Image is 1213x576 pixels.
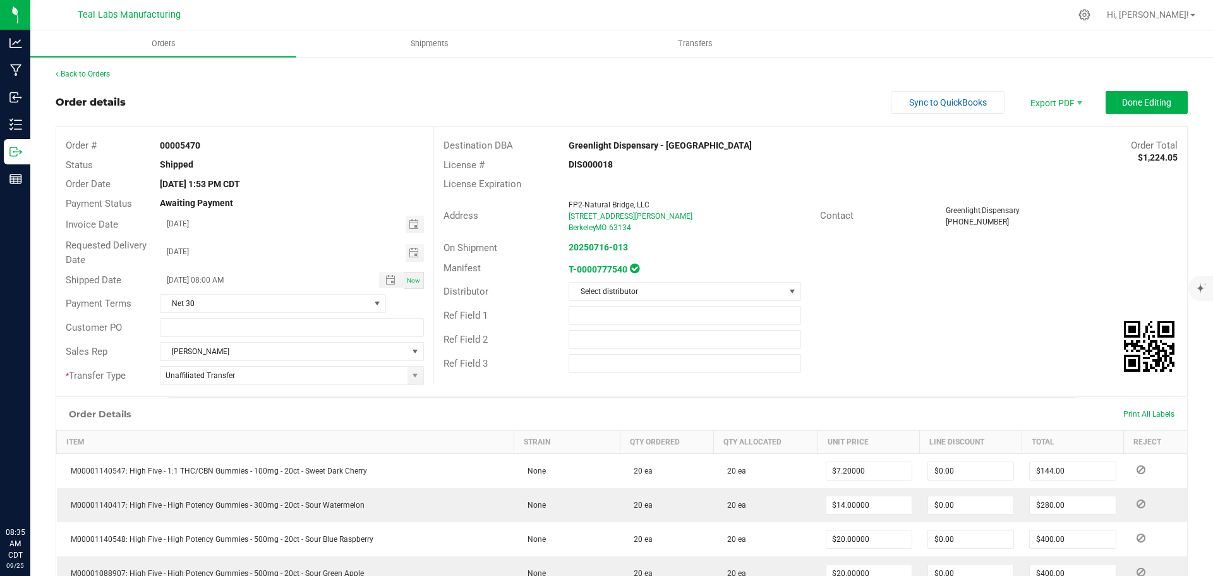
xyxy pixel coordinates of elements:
qrcode: 00005470 [1124,321,1174,372]
th: Line Discount [920,431,1022,454]
span: Transfers [661,38,730,49]
th: Strain [514,431,620,454]
strong: 00005470 [160,140,200,150]
input: 0 [1030,496,1115,514]
span: [STREET_ADDRESS][PERSON_NAME] [569,212,692,221]
span: 20 ea [721,535,746,544]
span: Ref Field 3 [444,358,488,369]
span: Print All Labels [1123,410,1174,419]
input: 0 [826,496,912,514]
span: Shipped Date [66,274,121,286]
input: 0 [928,462,1013,480]
span: Contact [820,210,854,221]
span: Select distributor [569,283,784,300]
span: Reject Inventory [1132,500,1150,508]
span: Toggle calendar [406,216,424,233]
th: Qty Allocated [713,431,818,454]
span: FP2-Natural Bridge, LLC [569,200,649,209]
input: 0 [1030,530,1115,548]
th: Qty Ordered [620,431,713,454]
inline-svg: Inbound [9,91,22,104]
th: Unit Price [818,431,920,454]
span: 20 ea [627,535,653,544]
span: Payment Status [66,198,132,209]
span: On Shipment [444,242,497,254]
span: Transfer Type [66,370,126,381]
span: Sync to QuickBooks [909,97,987,107]
a: Shipments [296,30,562,57]
h1: Order Details [69,409,131,419]
p: 08:35 AM CDT [6,527,25,561]
span: In Sync [630,262,639,275]
inline-svg: Reports [9,173,22,185]
span: MO [595,223,606,232]
span: Greenlight [946,206,981,215]
strong: Shipped [160,159,193,169]
span: Requested Delivery Date [66,240,147,266]
span: Reject Inventory [1132,534,1150,542]
a: T-0000777540 [569,264,627,274]
span: Toggle popup [379,272,404,288]
input: 0 [928,530,1013,548]
inline-svg: Inventory [9,118,22,131]
span: 20 ea [627,467,653,475]
span: Order # [66,140,97,151]
span: Distributor [444,286,488,297]
input: 0 [1030,462,1115,480]
input: 0 [928,496,1013,514]
span: [PHONE_NUMBER] [946,218,1009,226]
button: Sync to QuickBooks [891,91,1005,114]
th: Total [1022,431,1123,454]
span: None [521,501,546,510]
img: Scan me! [1124,321,1174,372]
span: Payment Terms [66,298,131,309]
span: Orders [135,38,193,49]
span: Order Total [1131,140,1178,151]
span: Dispensary [982,206,1020,215]
span: Status [66,159,93,171]
strong: DIS000018 [569,159,613,169]
span: Net 30 [160,295,370,312]
span: Address [444,210,478,221]
inline-svg: Outbound [9,145,22,158]
span: Berkeley [569,223,596,232]
a: Back to Orders [56,70,110,78]
span: 20 ea [627,501,653,510]
span: Shipments [394,38,466,49]
input: Date/Time [160,272,365,288]
span: 63134 [609,223,631,232]
span: M00001140417: High Five - High Potency Gummies - 300mg - 20ct - Sour Watermelon [64,501,365,510]
span: None [521,535,546,544]
span: M00001140548: High Five - High Potency Gummies - 500mg - 20ct - Sour Blue Raspberry [64,535,373,544]
a: Transfers [562,30,828,57]
span: License Expiration [444,178,521,190]
span: Manifest [444,262,481,274]
span: Ref Field 2 [444,334,488,345]
span: License # [444,159,485,171]
span: Order Date [66,178,111,190]
p: 09/25 [6,561,25,570]
th: Reject [1124,431,1187,454]
div: Manage settings [1077,9,1092,21]
span: 20 ea [721,501,746,510]
inline-svg: Analytics [9,37,22,49]
span: Invoice Date [66,219,118,230]
span: , [594,223,595,232]
span: [PERSON_NAME] [160,343,407,360]
span: Reject Inventory [1132,568,1150,576]
li: Export PDF [1017,91,1093,114]
a: Orders [30,30,296,57]
input: 0 [826,462,912,480]
span: Done Editing [1122,97,1171,107]
th: Item [57,431,514,454]
span: Sales Rep [66,346,107,357]
strong: Awaiting Payment [160,198,233,208]
inline-svg: Manufacturing [9,64,22,77]
input: 0 [826,530,912,548]
span: Destination DBA [444,140,513,151]
strong: Greenlight Dispensary - [GEOGRAPHIC_DATA] [569,140,752,150]
span: 20 ea [721,467,746,475]
span: Ref Field 1 [444,310,488,321]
